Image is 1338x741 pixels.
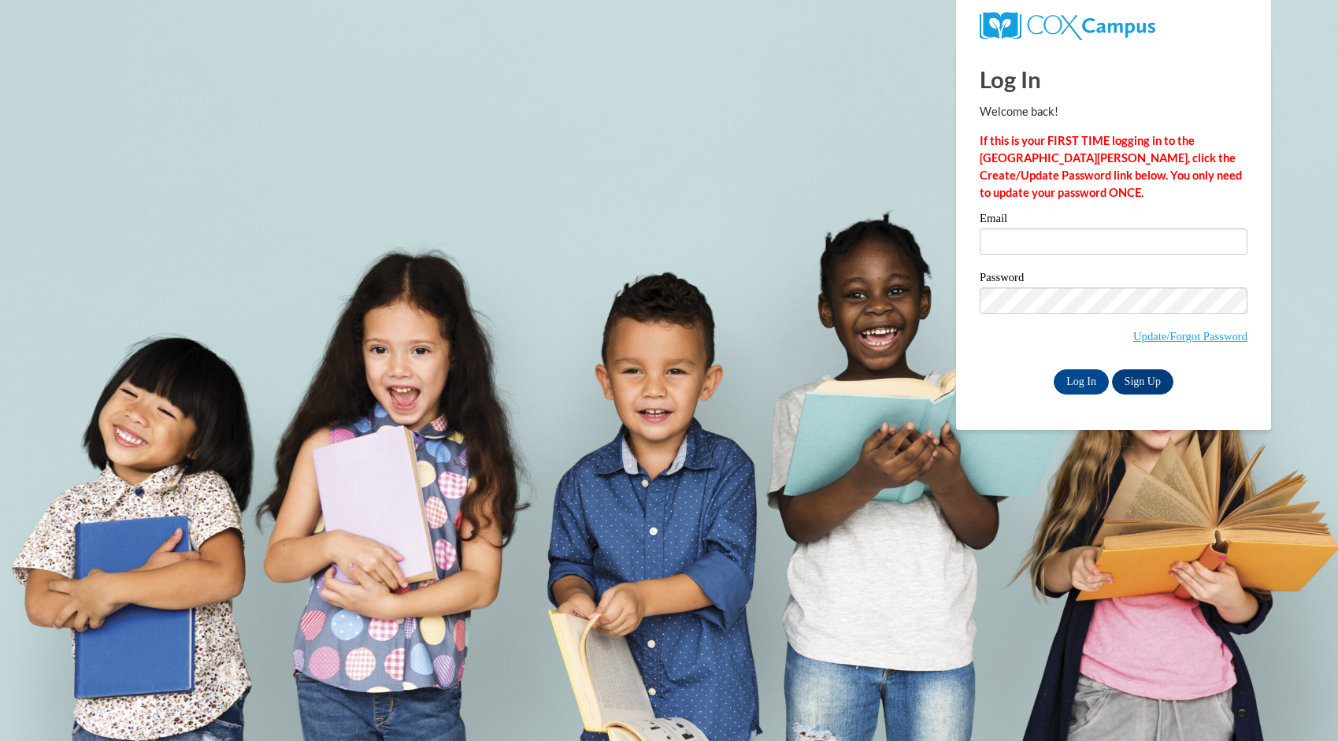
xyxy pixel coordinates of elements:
[1112,369,1173,395] a: Sign Up
[980,213,1247,228] label: Email
[980,12,1155,40] img: COX Campus
[980,134,1242,199] strong: If this is your FIRST TIME logging in to the [GEOGRAPHIC_DATA][PERSON_NAME], click the Create/Upd...
[980,103,1247,120] p: Welcome back!
[980,18,1155,31] a: COX Campus
[980,63,1247,95] h1: Log In
[1133,330,1247,343] a: Update/Forgot Password
[980,272,1247,287] label: Password
[1054,369,1109,395] input: Log In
